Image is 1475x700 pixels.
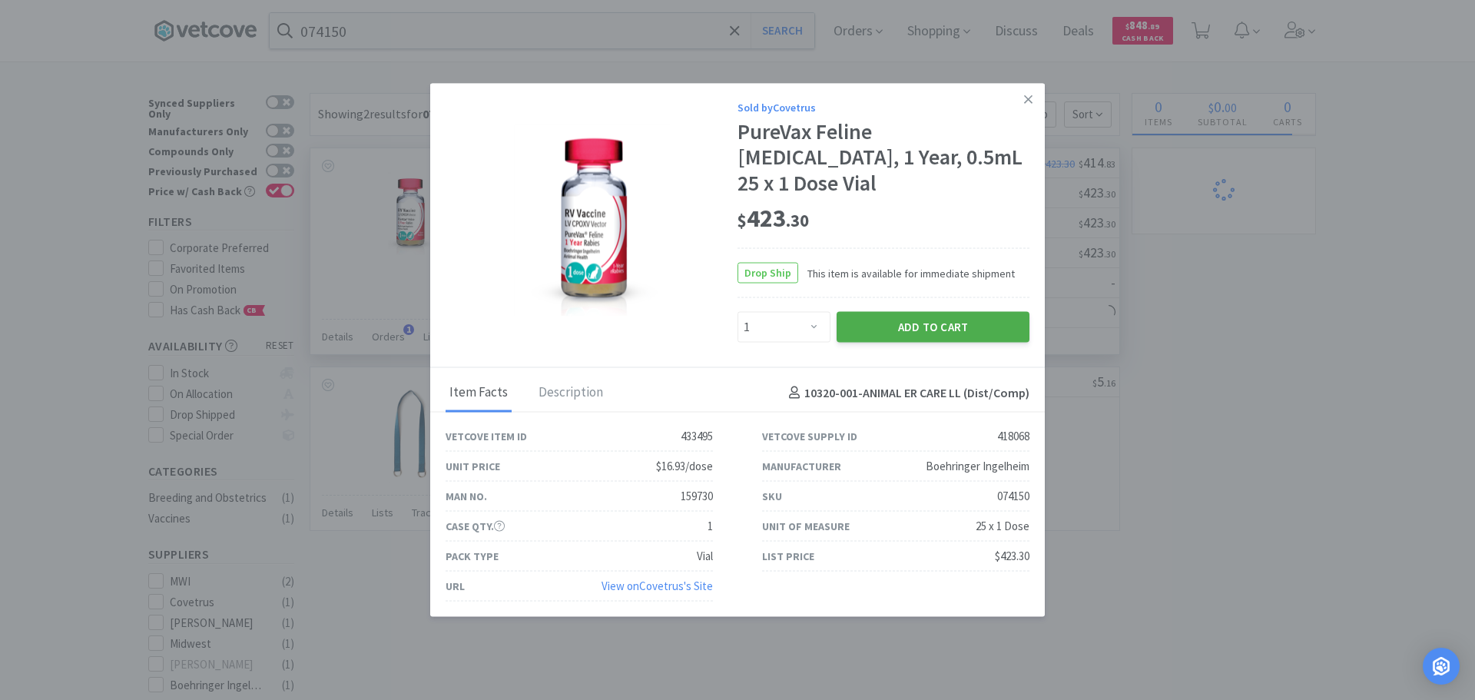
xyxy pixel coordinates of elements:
div: List Price [762,548,814,565]
div: Case Qty. [446,518,505,535]
div: Vetcove Supply ID [762,428,857,445]
span: Drop Ship [738,264,797,283]
button: Add to Cart [837,312,1029,343]
div: Description [535,374,607,413]
div: PureVax Feline [MEDICAL_DATA], 1 Year, 0.5mL 25 x 1 Dose Vial [737,118,1029,196]
div: 25 x 1 Dose [976,517,1029,536]
div: Unit of Measure [762,518,850,535]
div: Item Facts [446,374,512,413]
span: 423 [737,202,809,233]
span: . 30 [786,209,809,231]
div: Manufacturer [762,458,841,475]
div: Unit Price [446,458,500,475]
img: 04d7258eb4a6499fa1bc3f45cf5700e2_418068.png [514,124,670,317]
div: URL [446,578,465,595]
div: 1 [708,517,713,536]
div: Pack Type [446,548,499,565]
div: Man No. [446,488,487,505]
h4: 10320-001 - ANIMAL ER CARE LL (Dist/Comp) [783,383,1029,403]
div: SKU [762,488,782,505]
div: 159730 [681,487,713,506]
div: Boehringer Ingelheim [926,457,1029,476]
div: Sold by Covetrus [737,98,1029,115]
a: View onCovetrus's Site [602,579,713,593]
div: Open Intercom Messenger [1423,648,1460,685]
div: Vial [697,547,713,566]
div: $16.93/dose [656,457,713,476]
div: 433495 [681,427,713,446]
span: $ [737,209,747,231]
div: Vetcove Item ID [446,428,527,445]
div: 074150 [997,487,1029,506]
span: This item is available for immediate shipment [798,264,1015,281]
div: $423.30 [995,547,1029,566]
div: 418068 [997,427,1029,446]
